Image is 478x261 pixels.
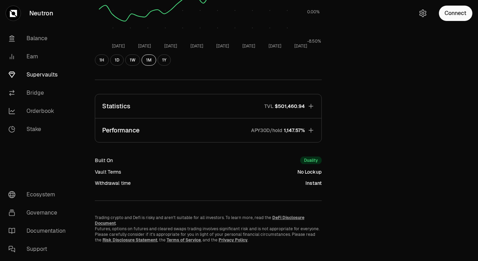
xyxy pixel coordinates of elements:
a: Balance [3,29,75,48]
button: 1W [125,55,140,66]
a: Governance [3,204,75,222]
tspan: 0.00% [307,9,320,15]
span: $501,460.94 [275,103,305,110]
tspan: [DATE] [295,44,308,49]
tspan: [DATE] [242,44,255,49]
a: DeFi Disclosure Document [95,215,304,226]
button: StatisticsTVL$501,460.94 [95,94,321,118]
a: Orderbook [3,102,75,120]
p: Futures, options on futures and cleared swaps trading involves significant risk and is not approp... [95,226,322,243]
a: Documentation [3,222,75,240]
tspan: [DATE] [138,44,151,49]
a: Supervaults [3,66,75,84]
a: Risk Disclosure Statement [103,237,157,243]
button: 1Y [158,55,171,66]
a: Bridge [3,84,75,102]
tspan: [DATE] [112,44,125,49]
span: 1,147.57% [284,127,305,134]
p: Trading crypto and Defi is risky and aren't suitable for all investors. To learn more, read the . [95,215,322,226]
div: Vault Terms [95,168,121,175]
tspan: [DATE] [268,44,281,49]
a: Earn [3,48,75,66]
p: APY30D/hold [251,127,282,134]
button: 1D [110,55,124,66]
p: Performance [102,125,139,135]
tspan: [DATE] [190,44,203,49]
button: Connect [439,6,472,21]
div: No Lockup [297,168,322,175]
div: Built On [95,157,113,164]
button: PerformanceAPY30D/hold1,147.57% [95,118,321,142]
div: Withdrawal time [95,180,131,187]
a: Terms of Service [167,237,201,243]
p: Statistics [102,101,130,111]
button: 1M [142,55,156,66]
a: Support [3,240,75,258]
div: Duality [300,157,322,164]
a: Privacy Policy [219,237,248,243]
button: 1H [95,55,109,66]
a: Stake [3,120,75,138]
p: TVL [264,103,273,110]
tspan: [DATE] [216,44,229,49]
tspan: -8.50% [307,38,321,44]
tspan: [DATE] [164,44,177,49]
a: Ecosystem [3,186,75,204]
div: Instant [305,180,322,187]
